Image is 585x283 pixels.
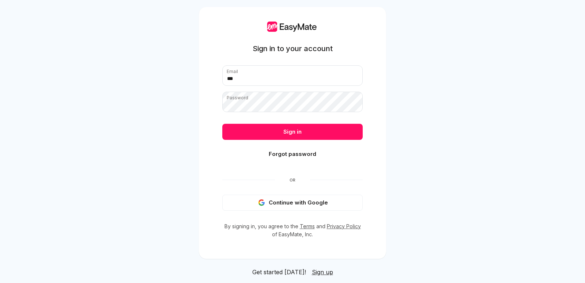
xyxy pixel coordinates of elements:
span: Or [275,177,310,183]
a: Terms [300,223,315,229]
button: Continue with Google [222,195,363,211]
button: Sign in [222,124,363,140]
span: Get started [DATE]! [252,268,306,276]
a: Privacy Policy [327,223,361,229]
span: Sign up [312,268,333,276]
a: Sign up [312,268,333,276]
h1: Sign in to your account [253,43,333,54]
p: By signing in, you agree to the and of EasyMate, Inc. [222,222,363,238]
button: Forgot password [222,146,363,162]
